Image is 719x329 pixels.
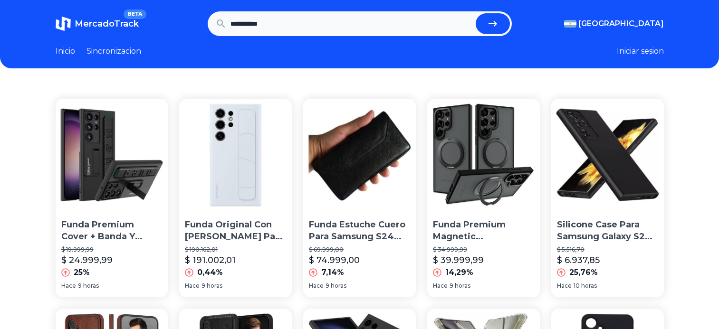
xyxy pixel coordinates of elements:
a: Funda Premium Cover + Banda Y Soporte Para Samsung S24 UltraFunda Premium Cover + Banda Y Soporte... [56,99,168,297]
span: Hace [309,282,324,290]
a: Funda Original Con Correa Para Samsung Galaxy S24 Ultra - CFunda Original Con [PERSON_NAME] Para ... [179,99,292,297]
span: 9 horas [201,282,222,290]
a: Silicone Case Para Samsung Galaxy S24 Ultra Funda PremiunSilicone Case Para Samsung Galaxy S24 Ul... [551,99,664,297]
p: Funda Original Con [PERSON_NAME] Para Samsung Galaxy S24 Ultra - C [185,219,286,243]
span: [GEOGRAPHIC_DATA] [578,18,664,29]
span: Hace [61,282,76,290]
p: 7,14% [321,267,344,278]
p: $ 39.999,99 [433,254,484,267]
span: MercadoTrack [75,19,139,29]
p: Funda Premium Cover + Banda Y Soporte Para Samsung S24 Ultra [61,219,163,243]
img: Silicone Case Para Samsung Galaxy S24 Ultra Funda Premiun [551,99,664,211]
img: Funda Premium Magnetic Multifuncional Para Samsung S24 Ultra [427,99,540,211]
span: BETA [124,9,146,19]
span: 9 horas [78,282,99,290]
span: Hace [557,282,572,290]
p: $ 24.999,99 [61,254,113,267]
span: 9 horas [450,282,470,290]
a: Funda Estuche Cuero Para Samsung S24 Ultra - Varios ColoresFunda Estuche Cuero Para Samsung S24 U... [303,99,416,297]
p: 14,29% [445,267,473,278]
img: MercadoTrack [56,16,71,31]
p: Silicone Case Para Samsung Galaxy S24 Ultra Funda Premiun [557,219,658,243]
img: Funda Estuche Cuero Para Samsung S24 Ultra - Varios Colores [303,99,416,211]
button: [GEOGRAPHIC_DATA] [564,18,664,29]
a: Sincronizacion [86,46,141,57]
a: Inicio [56,46,75,57]
span: Hace [433,282,448,290]
span: Hace [185,282,200,290]
p: $ 191.002,01 [185,254,236,267]
p: $ 34.999,99 [433,246,534,254]
p: 25,76% [569,267,598,278]
button: Iniciar sesion [617,46,664,57]
p: 0,44% [197,267,223,278]
span: 9 horas [326,282,346,290]
a: Funda Premium Magnetic Multifuncional Para Samsung S24 UltraFunda Premium Magnetic Multifuncional... [427,99,540,297]
span: 10 horas [574,282,597,290]
p: Funda Premium Magnetic Multifuncional Para Samsung S24 Ultra [433,219,534,243]
p: $ 69.999,00 [309,246,410,254]
p: $ 19.999,99 [61,246,163,254]
p: $ 5.516,70 [557,246,658,254]
p: $ 74.999,00 [309,254,360,267]
img: Funda Premium Cover + Banda Y Soporte Para Samsung S24 Ultra [56,99,168,211]
a: MercadoTrackBETA [56,16,139,31]
img: Argentina [564,20,576,28]
p: $ 190.162,01 [185,246,286,254]
p: 25% [74,267,90,278]
p: Funda Estuche Cuero Para Samsung S24 Ultra - Varios Colores [309,219,410,243]
p: $ 6.937,85 [557,254,600,267]
img: Funda Original Con Correa Para Samsung Galaxy S24 Ultra - C [179,99,292,211]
